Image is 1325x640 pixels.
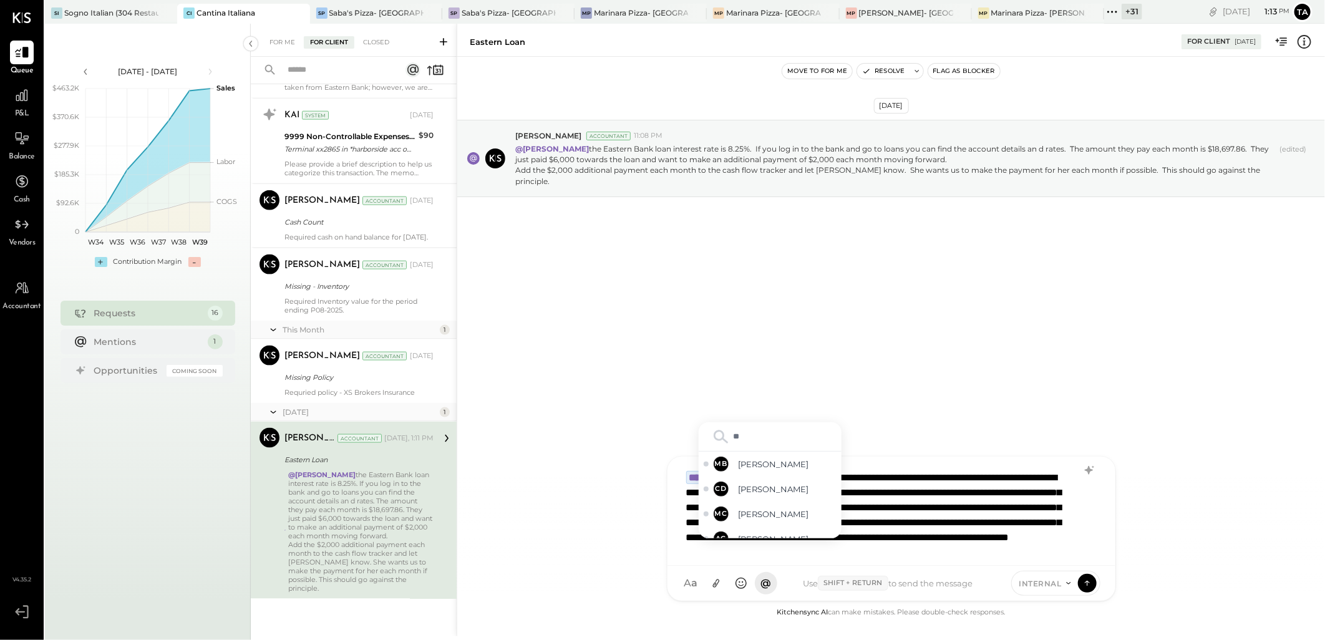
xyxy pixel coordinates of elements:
span: INTERNAL [1019,578,1062,589]
div: [DATE] [410,196,434,206]
span: MB [715,459,727,469]
span: Queue [11,65,34,77]
div: Requests [94,307,201,319]
div: Saba's Pizza- [GEOGRAPHIC_DATA] [462,7,556,18]
div: For Me [263,36,301,49]
div: Marinara Pizza- [PERSON_NAME] [991,7,1085,18]
div: Accountant [362,196,407,205]
text: $92.6K [56,198,79,207]
span: Vendors [9,238,36,249]
div: MP [846,7,857,19]
a: P&L [1,84,43,120]
span: AG [716,534,726,544]
div: Cantina Italiana [197,7,255,18]
div: [PERSON_NAME]- [GEOGRAPHIC_DATA] [859,7,953,18]
div: [PERSON_NAME] [284,432,335,445]
div: copy link [1207,5,1220,18]
div: [PERSON_NAME] [284,259,360,271]
strong: @[PERSON_NAME] [288,470,356,479]
div: [DATE] - [DATE] [95,66,201,77]
div: [DATE] [1235,37,1256,46]
div: the Eastern Bank loan interest rate is 8.25%. If you log in to the bank and go to loans you can f... [288,470,434,593]
div: Missing - Inventory [284,280,430,293]
a: Vendors [1,213,43,249]
div: Accountant [362,352,407,361]
span: [PERSON_NAME] [515,130,581,141]
div: Required cash on hand balance for [DATE]. [284,233,434,241]
div: Accountant [362,261,407,269]
text: W37 [150,238,165,246]
div: 1 [440,325,450,335]
a: Cash [1,170,43,206]
span: (edited) [1280,145,1307,187]
a: Queue [1,41,43,77]
div: MP [713,7,724,19]
div: Requried policy - XS Brokers Insurance [284,388,434,397]
div: System [302,111,329,120]
div: [PERSON_NAME] [284,195,360,207]
div: Cash Count [284,216,430,228]
div: For Client [1187,37,1230,47]
text: $370.6K [52,112,79,121]
text: W38 [171,238,187,246]
div: Saba's Pizza- [GEOGRAPHIC_DATA] [329,7,424,18]
text: COGS [216,197,237,206]
div: Select Chris Dash - Offline [699,477,842,502]
p: the Eastern Bank loan interest rate is 8.25%. If you log in to the bank and go to loans you can f... [515,143,1275,187]
div: Sogno Italian (304 Restaurant) [64,7,158,18]
text: W39 [192,238,207,246]
strong: @[PERSON_NAME] [515,144,589,153]
div: [DATE], 1:11 PM [384,434,434,444]
div: [DATE] [410,351,434,361]
text: 0 [75,227,79,236]
div: Missing Policy [284,371,430,384]
div: Marinara Pizza- [GEOGRAPHIC_DATA] [594,7,688,18]
span: Shift + Return [818,576,888,591]
span: Cash [14,195,30,206]
div: [DATE] [283,407,437,417]
div: Marinara Pizza- [GEOGRAPHIC_DATA]. [726,7,820,18]
div: Eastern Loan [284,453,430,466]
text: Labor [216,157,235,166]
span: [PERSON_NAME] [739,508,837,520]
text: W36 [129,238,145,246]
text: W35 [109,238,124,246]
div: 9999 Non-Controllable Expenses:Other Income and Expenses:To Be Classified P&L [284,130,415,143]
button: Resolve [857,64,910,79]
div: [DATE] [410,260,434,270]
div: [PERSON_NAME] [284,350,360,362]
div: Select Marty Chang - Offline [699,502,842,526]
div: - [188,257,201,267]
div: SI [51,7,62,19]
button: Ta [1293,2,1313,22]
div: MP [978,7,989,19]
div: Select Margot Bloch - Offline [699,452,842,477]
div: Use to send the message [777,576,999,591]
span: [PERSON_NAME] [739,483,837,495]
div: 1 [208,334,223,349]
div: Add the $2,000 additional payment each month to the cash flow tracker and let [PERSON_NAME] know.... [515,165,1275,186]
text: $277.9K [54,141,79,150]
span: @ [760,577,771,589]
text: W34 [88,238,104,246]
text: $463.2K [52,84,79,92]
span: Accountant [3,301,41,313]
div: + 31 [1122,4,1142,19]
button: @ [755,572,777,594]
div: Coming Soon [167,365,223,377]
div: Add the $2,000 additional payment each month to the cash flow tracker and let [PERSON_NAME] know.... [288,540,434,593]
div: [DATE] [410,110,434,120]
div: $90 [419,129,434,142]
div: Select Archie Grace - Offline [699,526,842,551]
div: This Month [283,324,437,335]
text: $185.3K [54,170,79,178]
span: P&L [15,109,29,120]
button: Move to for me [782,64,852,79]
div: CI [183,7,195,19]
div: MP [581,7,592,19]
div: Accountant [337,434,382,443]
div: Closed [357,36,396,49]
div: SP [449,7,460,19]
span: 11:08 PM [634,131,662,141]
span: Balance [9,152,35,163]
